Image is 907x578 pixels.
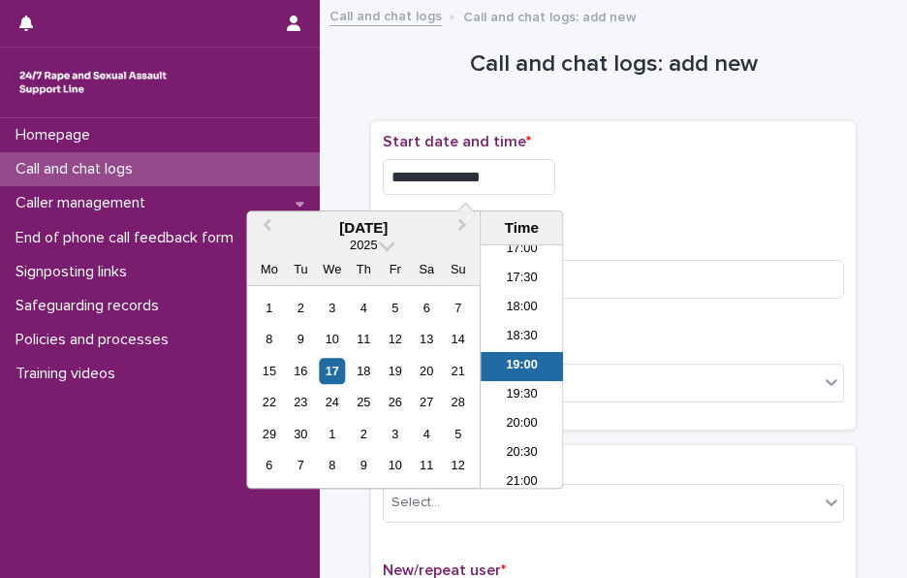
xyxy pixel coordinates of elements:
[351,453,377,479] div: Choose Thursday, 9 October 2025
[319,390,345,416] div: Choose Wednesday, 24 September 2025
[481,294,563,323] li: 18:00
[445,327,471,353] div: Choose Sunday, 14 September 2025
[445,453,471,479] div: Choose Sunday, 12 October 2025
[249,213,280,244] button: Previous Month
[485,219,557,237] div: Time
[8,194,161,212] p: Caller management
[329,4,442,26] a: Call and chat logs
[481,352,563,381] li: 19:00
[351,256,377,282] div: Th
[445,295,471,321] div: Choose Sunday, 7 September 2025
[247,219,480,237] div: [DATE]
[16,63,171,102] img: rhQMoQhaT3yELyF149Cw
[8,331,184,349] p: Policies and processes
[481,236,563,265] li: 17:00
[383,134,531,149] span: Start date and time
[256,421,282,447] div: Choose Monday, 29 September 2025
[481,323,563,352] li: 18:30
[351,421,377,447] div: Choose Thursday, 2 October 2025
[256,390,282,416] div: Choose Monday, 22 September 2025
[481,381,563,410] li: 19:30
[8,365,131,383] p: Training videos
[351,390,377,416] div: Choose Thursday, 25 September 2025
[445,358,471,384] div: Choose Sunday, 21 September 2025
[414,390,440,416] div: Choose Saturday, 27 September 2025
[391,493,440,513] div: Select...
[481,439,563,468] li: 20:30
[319,256,345,282] div: We
[288,327,314,353] div: Choose Tuesday, 9 September 2025
[351,358,377,384] div: Choose Thursday, 18 September 2025
[256,327,282,353] div: Choose Monday, 8 September 2025
[288,295,314,321] div: Choose Tuesday, 2 September 2025
[256,295,282,321] div: Choose Monday, 1 September 2025
[414,327,440,353] div: Choose Saturday, 13 September 2025
[319,295,345,321] div: Choose Wednesday, 3 September 2025
[382,256,408,282] div: Fr
[481,410,563,439] li: 20:00
[414,421,440,447] div: Choose Saturday, 4 October 2025
[382,358,408,384] div: Choose Friday, 19 September 2025
[414,256,440,282] div: Sa
[8,160,148,178] p: Call and chat logs
[350,238,377,252] span: 2025
[256,358,282,384] div: Choose Monday, 15 September 2025
[288,358,314,384] div: Choose Tuesday, 16 September 2025
[8,263,142,281] p: Signposting links
[383,562,506,578] span: New/repeat user
[382,421,408,447] div: Choose Friday, 3 October 2025
[256,453,282,479] div: Choose Monday, 6 October 2025
[382,295,408,321] div: Choose Friday, 5 September 2025
[288,421,314,447] div: Choose Tuesday, 30 September 2025
[449,213,480,244] button: Next Month
[445,390,471,416] div: Choose Sunday, 28 September 2025
[382,327,408,353] div: Choose Friday, 12 September 2025
[382,390,408,416] div: Choose Friday, 26 September 2025
[445,256,471,282] div: Su
[371,50,856,79] h1: Call and chat logs: add new
[445,421,471,447] div: Choose Sunday, 5 October 2025
[319,453,345,479] div: Choose Wednesday, 8 October 2025
[414,295,440,321] div: Choose Saturday, 6 September 2025
[463,5,637,26] p: Call and chat logs: add new
[8,229,249,247] p: End of phone call feedback form
[319,327,345,353] div: Choose Wednesday, 10 September 2025
[319,358,345,384] div: Choose Wednesday, 17 September 2025
[288,453,314,479] div: Choose Tuesday, 7 October 2025
[351,295,377,321] div: Choose Thursday, 4 September 2025
[288,256,314,282] div: Tu
[481,468,563,498] li: 21:00
[8,297,174,315] p: Safeguarding records
[414,453,440,479] div: Choose Saturday, 11 October 2025
[8,126,106,144] p: Homepage
[414,358,440,384] div: Choose Saturday, 20 September 2025
[288,390,314,416] div: Choose Tuesday, 23 September 2025
[319,421,345,447] div: Choose Wednesday, 1 October 2025
[254,293,474,482] div: month 2025-09
[351,327,377,353] div: Choose Thursday, 11 September 2025
[256,256,282,282] div: Mo
[382,453,408,479] div: Choose Friday, 10 October 2025
[481,265,563,294] li: 17:30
